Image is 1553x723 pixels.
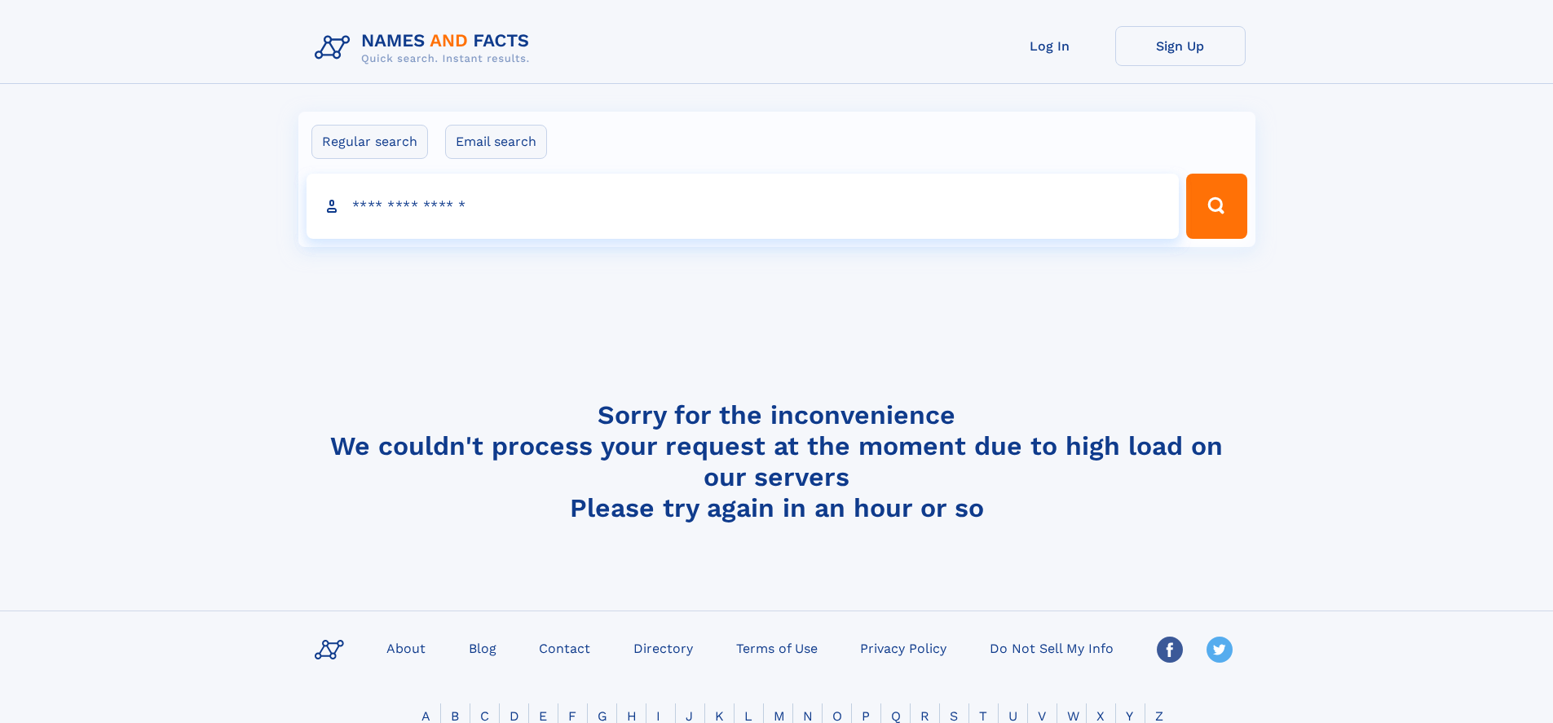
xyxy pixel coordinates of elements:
a: Sign Up [1115,26,1246,66]
a: Blog [462,636,503,659]
h4: Sorry for the inconvenience We couldn't process your request at the moment due to high load on ou... [308,399,1246,523]
img: Twitter [1207,637,1233,663]
label: Regular search [311,125,428,159]
button: Search Button [1186,174,1246,239]
a: Contact [532,636,597,659]
img: Facebook [1157,637,1183,663]
img: Logo Names and Facts [308,26,543,70]
a: Do Not Sell My Info [983,636,1120,659]
a: Terms of Use [730,636,824,659]
a: Privacy Policy [854,636,953,659]
a: Directory [627,636,699,659]
a: Log In [985,26,1115,66]
a: About [380,636,432,659]
input: search input [307,174,1180,239]
label: Email search [445,125,547,159]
